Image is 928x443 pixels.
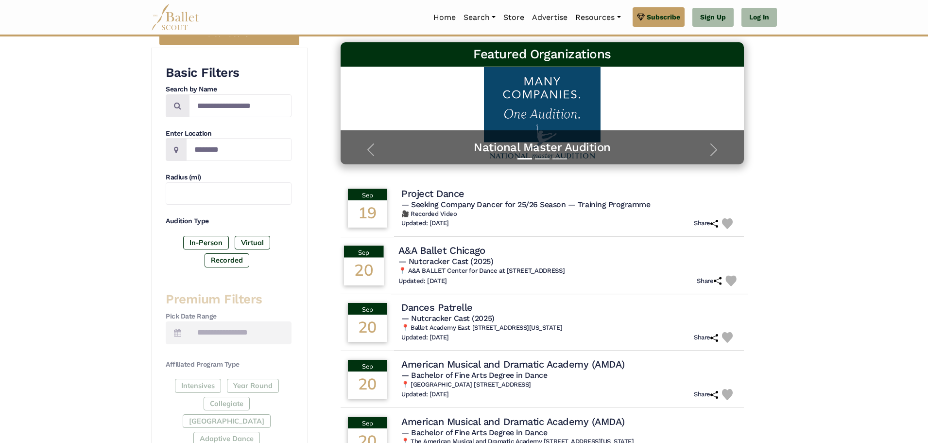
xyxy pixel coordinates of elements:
input: Location [186,138,292,161]
h3: Basic Filters [166,65,292,81]
h3: Premium Filters [166,291,292,308]
a: National Master Audition [350,140,734,155]
h4: Affiliated Program Type [166,360,292,370]
span: — Nutcracker Cast (2025) [401,314,494,323]
a: Advertise [528,7,571,28]
span: — Bachelor of Fine Arts Degree in Dance [401,371,547,380]
h4: American Musical and Dramatic Academy (AMDA) [401,415,625,428]
h6: Updated: [DATE] [401,334,449,342]
div: Sep [348,189,387,200]
span: — Nutcracker Cast (2025) [398,257,493,266]
img: gem.svg [637,12,645,22]
a: Sign Up [692,8,734,27]
button: Slide 2 [535,153,550,164]
h4: Project Dance [401,187,464,200]
h6: 📍 [GEOGRAPHIC_DATA] [STREET_ADDRESS] [401,381,737,389]
div: Sep [348,360,387,372]
h6: 🎥 Recorded Video [401,210,737,218]
span: — Seeking Company Dancer for 25/26 Season [401,200,566,209]
h6: Updated: [DATE] [401,390,449,399]
label: Recorded [205,253,249,267]
h4: Radius (mi) [166,173,292,182]
h4: Enter Location [166,129,292,139]
h6: Share [694,219,718,228]
span: Subscribe [647,12,680,22]
h6: Updated: [DATE] [401,219,449,228]
div: 20 [348,372,387,399]
h6: Share [694,390,718,399]
h6: Share [694,334,718,342]
h6: 📍 A&A BALLET Center for Dance at [STREET_ADDRESS] [398,267,740,275]
div: 20 [348,315,387,342]
div: 19 [348,200,387,228]
a: Home [430,7,460,28]
input: Search by names... [189,94,292,117]
h3: Featured Organizations [348,46,736,63]
div: Sep [344,246,384,257]
h6: Updated: [DATE] [398,277,447,285]
div: Sep [348,303,387,315]
h4: Dances Patrelle [401,301,473,314]
a: Log In [741,8,777,27]
div: 20 [344,257,384,285]
button: Slide 1 [517,153,532,164]
a: Resources [571,7,624,28]
h4: Audition Type [166,216,292,226]
h4: A&A Ballet Chicago [398,244,485,257]
h4: Pick Date Range [166,312,292,321]
h4: Search by Name [166,85,292,94]
button: Slide 3 [552,153,567,164]
h6: Share [697,277,722,285]
h4: American Musical and Dramatic Academy (AMDA) [401,358,625,371]
label: In-Person [183,236,229,249]
a: Subscribe [633,7,685,27]
label: Virtual [235,236,270,249]
a: Search [460,7,499,28]
div: Sep [348,417,387,428]
span: — Training Programme [568,200,650,209]
span: — Bachelor of Fine Arts Degree in Dance [401,428,547,437]
h6: 📍 Ballet Academy East [STREET_ADDRESS][US_STATE] [401,324,737,332]
a: Store [499,7,528,28]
